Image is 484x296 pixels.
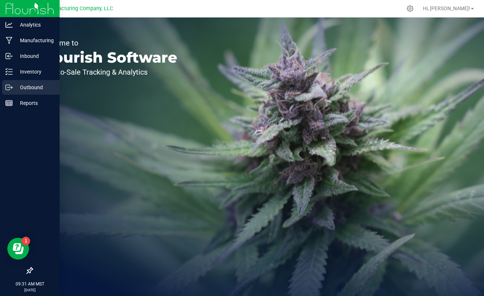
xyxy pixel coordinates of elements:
inline-svg: Inbound [5,52,13,60]
inline-svg: Analytics [5,21,13,28]
span: BB Manufacturing Company, LLC [35,5,113,12]
p: Reports [13,99,56,107]
p: Inventory [13,67,56,76]
iframe: Resource center [7,238,29,260]
p: 09:31 AM MST [3,281,56,287]
p: [DATE] [3,287,56,293]
p: Analytics [13,20,56,29]
p: Welcome to [39,39,177,47]
p: Manufacturing [13,36,56,45]
p: Flourish Software [39,50,177,65]
p: Seed-to-Sale Tracking & Analytics [39,68,177,76]
inline-svg: Inventory [5,68,13,75]
inline-svg: Outbound [5,84,13,91]
inline-svg: Manufacturing [5,37,13,44]
span: Hi, [PERSON_NAME]! [423,5,470,11]
div: Manage settings [406,5,415,12]
inline-svg: Reports [5,99,13,107]
iframe: Resource center unread badge [21,237,30,245]
p: Inbound [13,52,56,60]
p: Outbound [13,83,56,92]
